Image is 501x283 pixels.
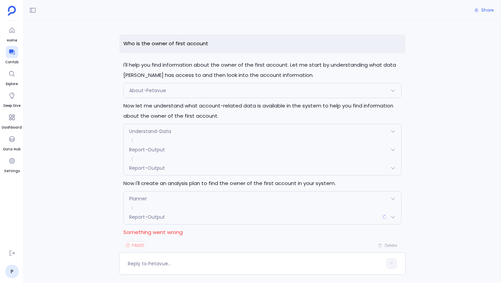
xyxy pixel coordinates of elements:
a: Home [6,24,18,43]
span: Report-Output [129,214,165,220]
img: petavue logo [8,6,16,16]
a: Settings [4,155,20,174]
a: Deep Dive [3,89,20,109]
a: P [5,265,19,278]
span: Explore [6,81,18,87]
span: Deep Dive [3,103,20,109]
p: Who is the owner of first account [119,34,406,53]
a: Dashboard [2,111,22,130]
a: Explore [6,68,18,87]
p: Now I'll create an analysis plan to find the owner of the first account in your system. [123,178,401,188]
a: Confab [5,46,18,65]
a: Data Hub [3,133,20,152]
span: Data Hub [3,147,20,152]
p: I'll help you find information about the owner of the first account. Let me start by understandin... [123,60,401,80]
span: About-Petavue [129,87,166,94]
span: Dashboard [2,125,22,130]
p: Something went wrong [123,227,401,237]
span: Report-Output [129,165,165,171]
span: Share [481,7,494,13]
span: Confab [5,60,18,65]
p: Now let me understand what account-related data is available in the system to help you find infor... [123,101,401,121]
span: Home [6,38,18,43]
span: Report-Output [129,146,165,153]
span: Understand-Data [129,128,171,135]
span: Planner [129,195,147,202]
button: Share [470,5,498,15]
span: Settings [4,168,20,174]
